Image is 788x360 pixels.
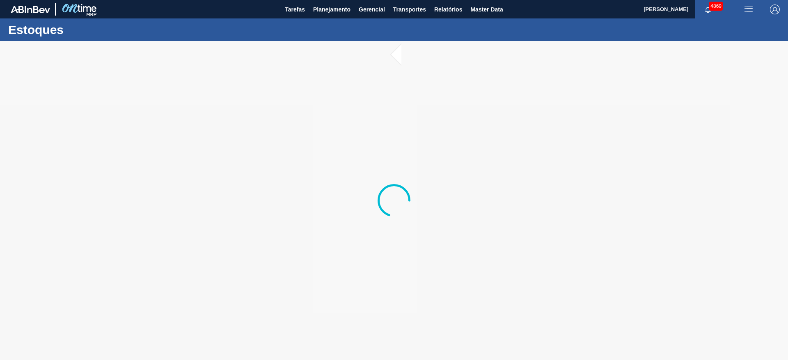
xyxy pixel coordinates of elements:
img: Logout [770,5,780,14]
span: 4869 [709,2,723,11]
button: Notificações [695,4,721,15]
span: Planejamento [313,5,350,14]
span: Tarefas [285,5,305,14]
img: TNhmsLtSVTkK8tSr43FrP2fwEKptu5GPRR3wAAAABJRU5ErkJggg== [11,6,50,13]
span: Relatórios [434,5,462,14]
span: Gerencial [359,5,385,14]
img: userActions [744,5,754,14]
span: Master Data [470,5,503,14]
h1: Estoques [8,25,154,34]
span: Transportes [393,5,426,14]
